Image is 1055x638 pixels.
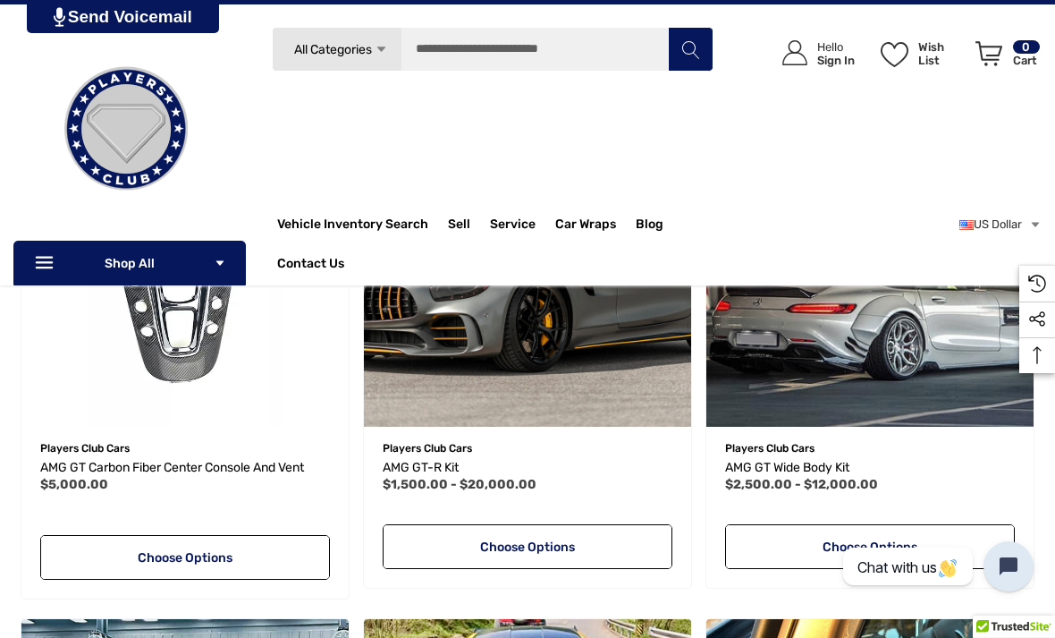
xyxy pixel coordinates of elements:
svg: Wish List [881,42,908,67]
a: Vehicle Inventory Search [277,217,428,236]
a: Car Wraps [555,207,636,242]
svg: Icon Line [33,253,60,274]
svg: Icon Arrow Down [214,257,226,269]
span: AMG GT-R Kit [383,460,459,475]
svg: Icon Arrow Down [375,43,388,56]
p: Hello [817,40,855,54]
a: USD [959,207,1042,242]
button: Search [668,27,713,72]
p: 0 [1013,40,1040,54]
svg: Review Your Cart [975,41,1002,66]
span: $1,500.00 - $20,000.00 [383,477,536,492]
a: Cart with 0 items [967,22,1042,92]
img: Players Club | Cars For Sale [37,39,215,218]
span: $2,500.00 - $12,000.00 [725,477,878,492]
svg: Icon User Account [782,40,807,65]
a: Sign in [762,22,864,84]
a: AMG GT Carbon Fiber Center Console and Vent,$5,000.00 [40,457,330,479]
a: All Categories Icon Arrow Down Icon Arrow Up [272,27,401,72]
img: PjwhLS0gR2VuZXJhdG9yOiBHcmF2aXQuaW8gLS0+PHN2ZyB4bWxucz0iaHR0cDovL3d3dy53My5vcmcvMjAwMC9zdmciIHhtb... [54,7,65,27]
p: Cart [1013,54,1040,67]
a: Service [490,217,536,236]
span: Car Wraps [555,217,616,236]
a: AMG GT Wide Body Kit,Price range from $2,500.00 to $12,000.00 [725,457,1015,479]
span: AMG GT Wide Body Kit [725,460,849,475]
p: Sign In [817,54,855,67]
a: Wish List Wish List [873,22,967,84]
a: AMG GT-R Kit,Price range from $1,500.00 to $20,000.00 [383,457,672,479]
svg: Social Media [1028,310,1046,328]
a: Sell [448,207,490,242]
p: Wish List [918,40,966,67]
p: Players Club Cars [383,437,672,460]
svg: Recently Viewed [1028,275,1046,293]
span: $5,000.00 [40,477,108,492]
a: Contact Us [277,256,344,276]
p: Players Club Cars [40,437,330,460]
span: Sell [448,217,470,236]
p: Shop All [13,241,246,285]
a: Choose Options [725,524,1015,569]
span: AMG GT Carbon Fiber Center Console and Vent [40,460,304,475]
a: Choose Options [383,524,672,569]
span: All Categories [294,42,372,57]
a: Choose Options [40,535,330,580]
a: Blog [636,217,663,236]
svg: Top [1019,346,1055,364]
p: Players Club Cars [725,437,1015,460]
